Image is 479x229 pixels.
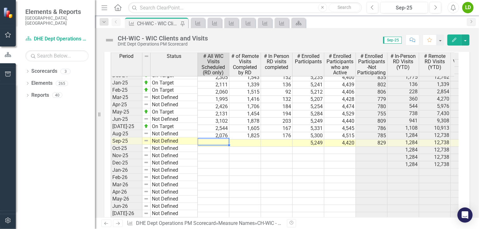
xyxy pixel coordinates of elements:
[338,5,351,10] span: Search
[261,118,293,125] td: 203
[151,101,198,108] td: Not Defined
[52,93,62,98] div: 40
[324,125,356,132] td: 4,545
[419,147,451,154] td: 12,738
[293,118,324,125] td: 5,249
[388,74,419,81] td: 1,775
[198,81,229,89] td: 2,111
[329,3,360,12] button: Search
[144,160,149,165] img: 8DAGhfEEPCf229AAAAAElFTkSuQmCC
[218,220,255,226] a: Measure Names
[419,74,451,81] td: 12,762
[261,103,293,110] td: 184
[262,53,291,70] span: # In Person RD visits completed
[388,147,419,154] td: 1,284
[293,74,324,81] td: 5,235
[144,189,149,194] img: 8DAGhfEEPCf229AAAAAElFTkSuQmCC
[388,96,419,103] td: 360
[356,132,388,139] td: 785
[324,89,356,96] td: 4,406
[198,103,229,110] td: 2,426
[198,74,229,81] td: 2,305
[293,139,324,147] td: 5,249
[111,123,142,130] td: [DATE]-25
[356,74,388,81] td: 835
[293,89,324,96] td: 5,212
[324,74,356,81] td: 4,400
[111,189,142,196] td: Apr-26
[198,110,229,118] td: 2,131
[104,35,115,45] img: Not Defined
[151,174,198,181] td: Not Defined
[419,132,451,139] td: 12,738
[380,2,428,13] button: Sep-25
[229,103,261,110] td: 1,706
[198,96,229,103] td: 1,995
[111,130,142,138] td: Aug-25
[261,110,293,118] td: 194
[144,138,149,143] img: 8DAGhfEEPCf229AAAAAElFTkSuQmCC
[357,53,386,76] span: # Enrolled Participants -Not Participating
[31,80,53,87] a: Elements
[111,152,142,159] td: Nov-25
[229,125,261,132] td: 1,605
[111,181,142,189] td: Mar-26
[198,132,229,139] td: 2,076
[420,53,449,70] span: # Remote RD Visits (YTD)
[120,53,134,59] span: Period
[144,131,149,136] img: 8DAGhfEEPCf229AAAAAElFTkSuQmCC
[127,220,282,227] div: » »
[3,7,14,18] img: ClearPoint Strategy
[128,2,362,13] input: Search ClearPoint...
[261,74,293,81] td: 152
[144,116,149,121] img: 8DAGhfEEPCf229AAAAAElFTkSuQmCC
[229,118,261,125] td: 1,878
[198,118,229,125] td: 3,102
[326,53,354,76] span: # Enrolled Participants who are Active
[151,203,198,210] td: Not Defined
[144,145,149,151] img: 8DAGhfEEPCf229AAAAAElFTkSuQmCC
[144,211,149,216] img: 8DAGhfEEPCf229AAAAAElFTkSuQmCC
[151,181,198,189] td: Not Defined
[229,81,261,89] td: 1,339
[198,125,229,132] td: 2,544
[388,132,419,139] td: 1,284
[31,92,49,99] a: Reports
[137,20,179,28] div: CH-WIC - WIC Clients and Visits
[293,81,324,89] td: 5,241
[324,103,356,110] td: 4,474
[151,123,198,130] td: On Target
[462,2,474,13] button: LD
[356,110,388,118] td: 755
[144,87,149,92] img: zOikAAAAAElFTkSuQmCC
[144,95,149,100] img: 8DAGhfEEPCf229AAAAAElFTkSuQmCC
[60,69,71,74] div: 3
[151,145,198,152] td: Not Defined
[293,132,324,139] td: 5,300
[111,203,142,210] td: Jun-26
[324,110,356,118] td: 4,529
[257,220,327,226] div: CH-WIC - WIC Clients and Visits
[111,79,142,87] td: Jan-25
[111,116,142,123] td: Jun-25
[144,204,149,209] img: 8DAGhfEEPCf229AAAAAElFTkSuQmCC
[111,108,142,116] td: May-25
[167,53,181,59] span: Status
[25,15,89,26] small: [GEOGRAPHIC_DATA], [GEOGRAPHIC_DATA]
[293,125,324,132] td: 5,331
[151,196,198,203] td: Not Defined
[111,210,142,218] td: [DATE]-26
[111,94,142,101] td: Mar-25
[151,189,198,196] td: Not Defined
[31,68,57,75] a: Scorecards
[419,125,451,132] td: 10,913
[419,110,451,118] td: 7,430
[198,89,229,96] td: 2,060
[144,80,149,85] img: zOikAAAAAElFTkSuQmCC
[419,81,451,89] td: 1,339
[56,81,68,86] div: 265
[111,87,142,94] td: Feb-25
[151,79,198,87] td: On Target
[356,118,388,125] td: 809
